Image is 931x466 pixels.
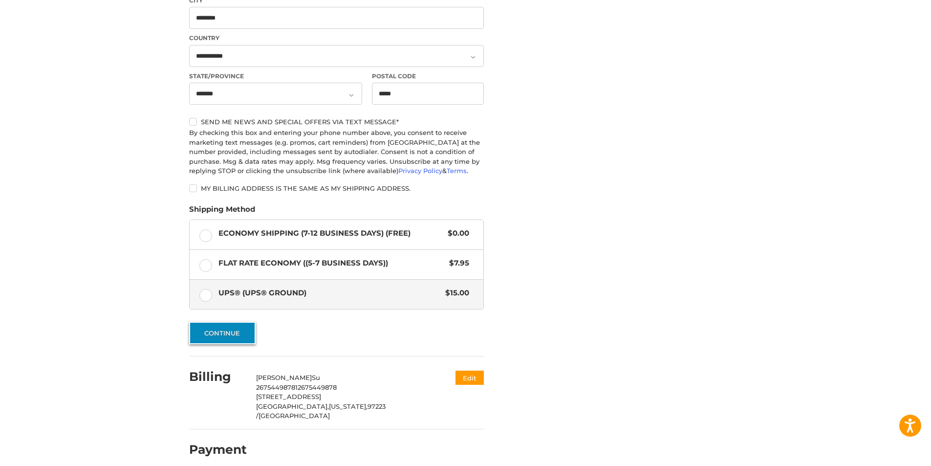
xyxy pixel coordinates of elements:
[440,288,469,299] span: $15.00
[256,393,321,400] span: [STREET_ADDRESS]
[256,402,329,410] span: [GEOGRAPHIC_DATA],
[259,412,330,420] span: [GEOGRAPHIC_DATA]
[312,374,320,381] span: Su
[189,34,484,43] label: Country
[447,167,467,175] a: Terms
[256,374,312,381] span: [PERSON_NAME]
[256,383,295,391] span: 2675449878
[189,369,246,384] h2: Billing
[329,402,368,410] span: [US_STATE],
[218,228,443,239] span: Economy Shipping (7-12 Business Days) (Free)
[443,228,469,239] span: $0.00
[189,128,484,176] div: By checking this box and entering your phone number above, you consent to receive marketing text ...
[189,72,362,81] label: State/Province
[455,371,484,385] button: Edit
[189,184,484,192] label: My billing address is the same as my shipping address.
[218,288,441,299] span: UPS® (UPS® Ground)
[189,118,484,126] label: Send me news and special offers via text message*
[189,322,256,344] button: Continue
[372,72,484,81] label: Postal Code
[444,258,469,269] span: $7.95
[295,383,337,391] span: 12675449878
[398,167,442,175] a: Privacy Policy
[189,442,247,457] h2: Payment
[218,258,445,269] span: Flat Rate Economy ((5-7 Business Days))
[189,204,255,220] legend: Shipping Method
